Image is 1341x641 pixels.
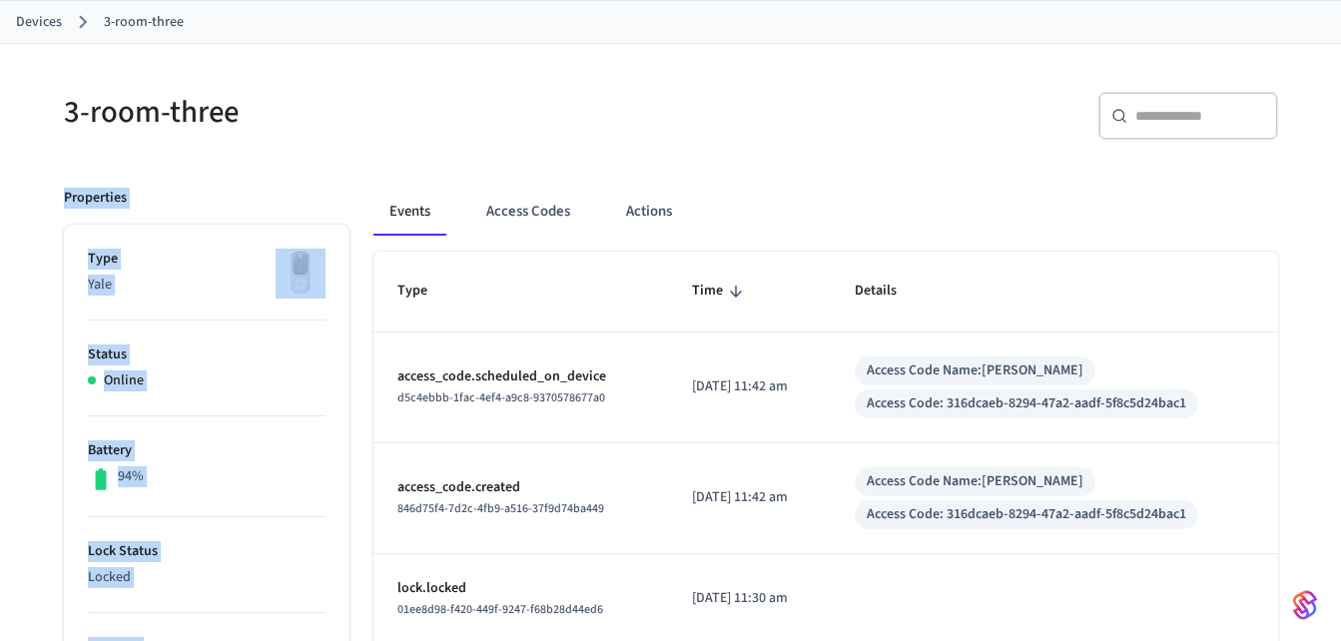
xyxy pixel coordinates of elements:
[88,567,326,588] p: Locked
[118,466,144,487] p: 94%
[88,275,326,296] p: Yale
[16,12,62,33] a: Devices
[867,393,1186,414] div: Access Code: 316dcaeb-8294-47a2-aadf-5f8c5d24bac1
[104,370,144,391] p: Online
[104,12,184,33] a: 3-room-three
[397,276,453,307] span: Type
[373,188,1278,236] div: ant example
[88,440,326,461] p: Battery
[470,188,586,236] button: Access Codes
[373,188,446,236] button: Events
[88,344,326,365] p: Status
[397,601,603,618] span: 01ee8d98-f420-449f-9247-f68b28d44ed6
[692,487,806,508] p: [DATE] 11:42 am
[867,504,1186,525] div: Access Code: 316dcaeb-8294-47a2-aadf-5f8c5d24bac1
[276,249,326,299] img: Yale Assure Touchscreen Wifi Smart Lock, Satin Nickel, Front
[397,578,645,599] p: lock.locked
[64,188,127,209] p: Properties
[397,500,604,517] span: 846d75f4-7d2c-4fb9-a516-37f9d74ba449
[397,366,645,387] p: access_code.scheduled_on_device
[64,92,659,133] h5: 3-room-three
[1293,589,1317,621] img: SeamLogoGradient.69752ec5.svg
[610,188,688,236] button: Actions
[867,360,1083,381] div: Access Code Name: [PERSON_NAME]
[397,477,645,498] p: access_code.created
[692,376,806,397] p: [DATE] 11:42 am
[692,588,806,609] p: [DATE] 11:30 am
[88,541,326,562] p: Lock Status
[397,389,605,406] span: d5c4ebbb-1fac-4ef4-a9c8-9370578677a0
[88,249,326,270] p: Type
[855,276,923,307] span: Details
[867,471,1083,492] div: Access Code Name: [PERSON_NAME]
[692,276,749,307] span: Time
